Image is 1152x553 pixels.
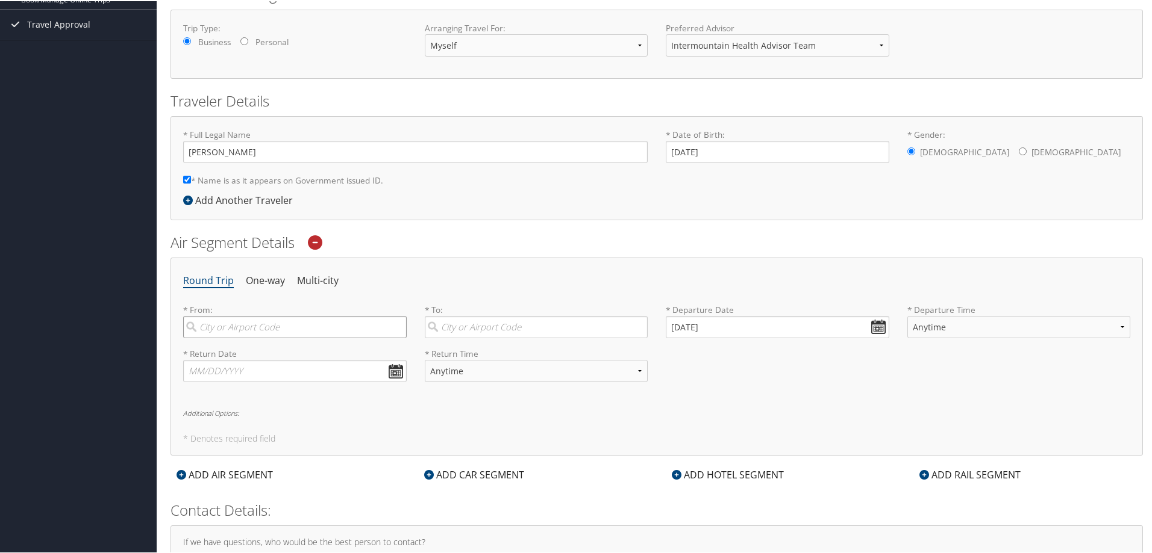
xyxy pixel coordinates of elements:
[425,303,648,337] label: * To:
[666,21,889,33] label: Preferred Advisor
[183,359,407,381] input: MM/DD/YYYY
[171,90,1143,110] h2: Traveler Details
[297,269,339,291] li: Multi-city
[183,409,1130,415] h6: Additional Options:
[255,35,289,47] label: Personal
[171,499,1143,519] h2: Contact Details:
[1019,146,1027,154] input: * Gender:[DEMOGRAPHIC_DATA][DEMOGRAPHIC_DATA]
[183,269,234,291] li: Round Trip
[183,315,407,337] input: City or Airport Code
[907,303,1131,347] label: * Departure Time
[183,128,648,162] label: * Full Legal Name
[183,21,407,33] label: Trip Type:
[171,231,1143,252] h2: Air Segment Details
[666,315,889,337] input: MM/DD/YYYY
[183,537,1130,545] h4: If we have questions, who would be the best person to contact?
[183,168,383,190] label: * Name is as it appears on Government issued ID.
[907,128,1131,164] label: * Gender:
[666,466,790,481] div: ADD HOTEL SEGMENT
[666,128,889,162] label: * Date of Birth:
[183,433,1130,442] h5: * Denotes required field
[183,175,191,182] input: * Name is as it appears on Government issued ID.
[920,140,1009,162] label: [DEMOGRAPHIC_DATA]
[1031,140,1121,162] label: [DEMOGRAPHIC_DATA]
[418,466,530,481] div: ADD CAR SEGMENT
[907,315,1131,337] select: * Departure Time
[913,466,1027,481] div: ADD RAIL SEGMENT
[183,347,407,359] label: * Return Date
[183,140,648,162] input: * Full Legal Name
[425,315,648,337] input: City or Airport Code
[183,303,407,337] label: * From:
[171,466,279,481] div: ADD AIR SEGMENT
[198,35,231,47] label: Business
[246,269,285,291] li: One-way
[425,347,648,359] label: * Return Time
[907,146,915,154] input: * Gender:[DEMOGRAPHIC_DATA][DEMOGRAPHIC_DATA]
[425,21,648,33] label: Arranging Travel For:
[666,303,889,315] label: * Departure Date
[183,192,299,206] div: Add Another Traveler
[27,8,90,39] span: Travel Approval
[666,140,889,162] input: * Date of Birth:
